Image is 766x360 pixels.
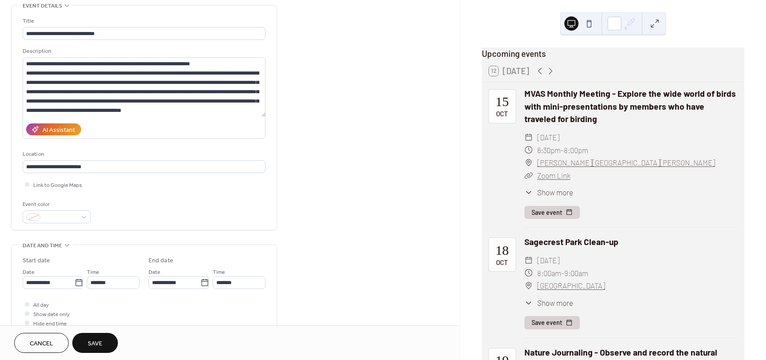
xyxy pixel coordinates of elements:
span: All day [33,301,49,310]
a: MVAS Monthly Meeting - Explore the wide world of birds with mini-presentations by members who hav... [524,88,736,124]
a: [PERSON_NAME][GEOGRAPHIC_DATA][PERSON_NAME] [537,156,715,169]
div: 18 [496,244,509,257]
span: Date [149,268,160,277]
div: ​ [524,297,533,309]
div: Location [23,150,264,159]
div: Upcoming events [482,47,744,60]
div: ​ [524,279,533,292]
div: ​ [524,254,533,267]
span: Show more [537,187,573,198]
span: 6:30pm [537,144,561,157]
div: ​ [524,156,533,169]
button: AI Assistant [26,123,81,135]
div: AI Assistant [43,126,75,135]
span: 8:00pm [564,144,588,157]
span: [DATE] [537,131,559,144]
span: Hide end time [33,319,67,328]
span: Save [88,339,102,348]
div: End date [149,256,173,265]
button: Cancel [14,333,69,353]
button: ​Show more [524,187,573,198]
button: Save event [524,206,580,219]
div: 15 [496,95,509,108]
span: Link to Google Maps [33,181,82,190]
a: [GEOGRAPHIC_DATA] [537,279,605,292]
div: ​ [524,267,533,280]
span: Date and time [23,241,62,250]
span: Time [87,268,99,277]
div: Title [23,16,264,26]
button: Save event [524,316,580,329]
a: Zoom Link [537,171,571,180]
div: ​ [524,131,533,144]
div: Event color [23,200,89,209]
div: Description [23,47,264,56]
button: ​Show more [524,297,573,309]
div: Start date [23,256,50,265]
div: Oct [496,111,508,117]
div: Oct [496,259,508,266]
span: Cancel [30,339,53,348]
div: ​ [524,187,533,198]
button: Save [72,333,118,353]
span: Time [213,268,225,277]
span: [DATE] [537,254,559,267]
span: 9:00am [564,267,588,280]
span: Show date only [33,310,70,319]
span: Event details [23,1,62,11]
span: 8:00am [537,267,561,280]
div: ​ [524,144,533,157]
span: Show more [537,297,573,309]
span: - [561,267,564,280]
div: Sagecrest Park Clean-up [524,236,737,249]
span: Date [23,268,35,277]
div: ​ [524,169,533,182]
span: - [561,144,564,157]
